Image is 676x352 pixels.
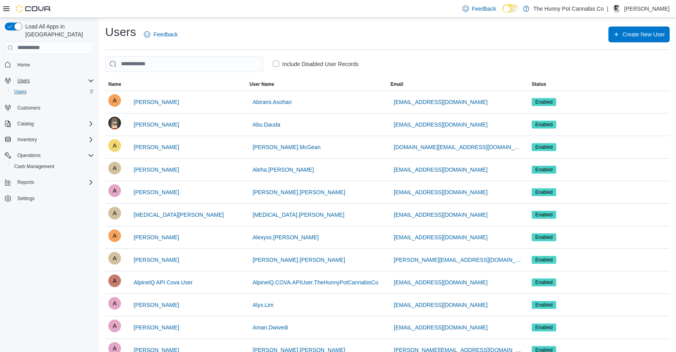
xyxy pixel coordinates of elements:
button: [PERSON_NAME] [130,252,182,268]
span: A [113,274,117,287]
span: Settings [17,195,34,202]
span: Customers [14,103,94,113]
span: Enabled [532,278,556,286]
button: Reports [2,177,97,188]
button: Reports [14,178,37,187]
span: Enabled [532,188,556,196]
span: [PERSON_NAME] [134,233,179,241]
button: Operations [2,150,97,161]
span: Feedback [153,30,177,38]
label: Include Disabled User Records [273,59,359,69]
span: [MEDICAL_DATA][PERSON_NAME] [134,211,224,219]
p: | [607,4,608,13]
span: Customers [17,105,40,111]
span: Inventory [17,136,37,143]
span: Enabled [532,324,556,331]
div: Abu [108,117,121,129]
p: The Hunny Pot Cannabis Co [533,4,604,13]
div: Abirami [108,94,121,107]
button: Alexyss.[PERSON_NAME] [249,229,322,245]
span: Enabled [532,166,556,174]
span: A [113,139,117,152]
button: Customers [2,102,97,114]
span: Feedback [472,5,496,13]
span: [PERSON_NAME] [134,256,179,264]
div: Alisha [108,252,121,265]
button: [PERSON_NAME] [130,184,182,200]
span: Home [14,60,94,70]
a: Feedback [459,1,499,17]
button: Settings [2,193,97,204]
span: [PERSON_NAME] [134,121,179,129]
span: [PERSON_NAME].[PERSON_NAME] [253,256,345,264]
button: Users [2,75,97,86]
a: Feedback [141,26,181,42]
span: [PERSON_NAME] [134,166,179,174]
span: [EMAIL_ADDRESS][DOMAIN_NAME] [394,211,487,219]
button: Cash Management [8,161,97,172]
button: [PERSON_NAME] [130,117,182,132]
button: [PERSON_NAME] [130,139,182,155]
span: A [113,94,117,107]
span: User Name [249,81,274,87]
a: Customers [14,103,43,113]
span: [EMAIL_ADDRESS][DOMAIN_NAME] [394,301,487,309]
span: Enabled [532,143,556,151]
button: Inventory [14,135,40,144]
a: Settings [14,194,38,203]
button: Home [2,59,97,70]
button: AlpineIQ API Cova User [130,274,196,290]
span: Users [14,76,94,85]
button: Aleha.[PERSON_NAME] [249,162,317,178]
span: Enabled [535,301,553,308]
button: Aman.Dwivedi [249,320,291,335]
button: [PERSON_NAME][EMAIL_ADDRESS][DOMAIN_NAME] [391,252,525,268]
a: Home [14,60,33,70]
button: [EMAIL_ADDRESS][DOMAIN_NAME] [391,94,491,110]
span: [EMAIL_ADDRESS][DOMAIN_NAME] [394,233,487,241]
button: Inventory [2,134,97,145]
div: Alex [108,184,121,197]
span: [EMAIL_ADDRESS][DOMAIN_NAME] [394,121,487,129]
span: Enabled [535,279,553,286]
button: [EMAIL_ADDRESS][DOMAIN_NAME] [391,207,491,223]
span: Users [17,78,30,84]
button: AlpineIQ.COVA.APIUser.TheHunnyPotCannabisCo [249,274,381,290]
button: Create New User [608,26,670,42]
button: [EMAIL_ADDRESS][DOMAIN_NAME] [391,297,491,313]
div: Aman [108,320,121,332]
span: [PERSON_NAME][EMAIL_ADDRESS][DOMAIN_NAME] [394,256,522,264]
span: Enabled [532,211,556,219]
span: [MEDICAL_DATA].[PERSON_NAME] [253,211,344,219]
button: Operations [14,151,44,160]
span: Cash Management [11,162,94,171]
span: Enabled [535,98,553,106]
nav: Complex example [5,56,94,225]
div: Alexia [108,207,121,220]
button: Alyx.Lim [249,297,277,313]
button: Users [8,86,97,97]
span: Enabled [535,121,553,128]
button: [PERSON_NAME] [130,229,182,245]
span: Home [17,62,30,68]
span: Settings [14,193,94,203]
span: Operations [17,152,41,159]
span: [PERSON_NAME] [134,143,179,151]
span: Reports [17,179,34,185]
div: Jonathan Estrella [612,4,621,13]
span: [PERSON_NAME].McGean [253,143,321,151]
button: [PERSON_NAME] [130,162,182,178]
span: Users [14,89,26,95]
div: AlpineIQ [108,274,121,287]
span: A [113,252,117,265]
button: Catalog [2,118,97,129]
button: [DOMAIN_NAME][EMAIL_ADDRESS][DOMAIN_NAME] [391,139,525,155]
span: Email [391,81,403,87]
span: Enabled [535,234,553,241]
span: A [113,207,117,220]
div: Alexyss [108,229,121,242]
span: Enabled [532,121,556,129]
h1: Users [105,24,136,40]
span: A [113,162,117,174]
button: [PERSON_NAME] [130,320,182,335]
